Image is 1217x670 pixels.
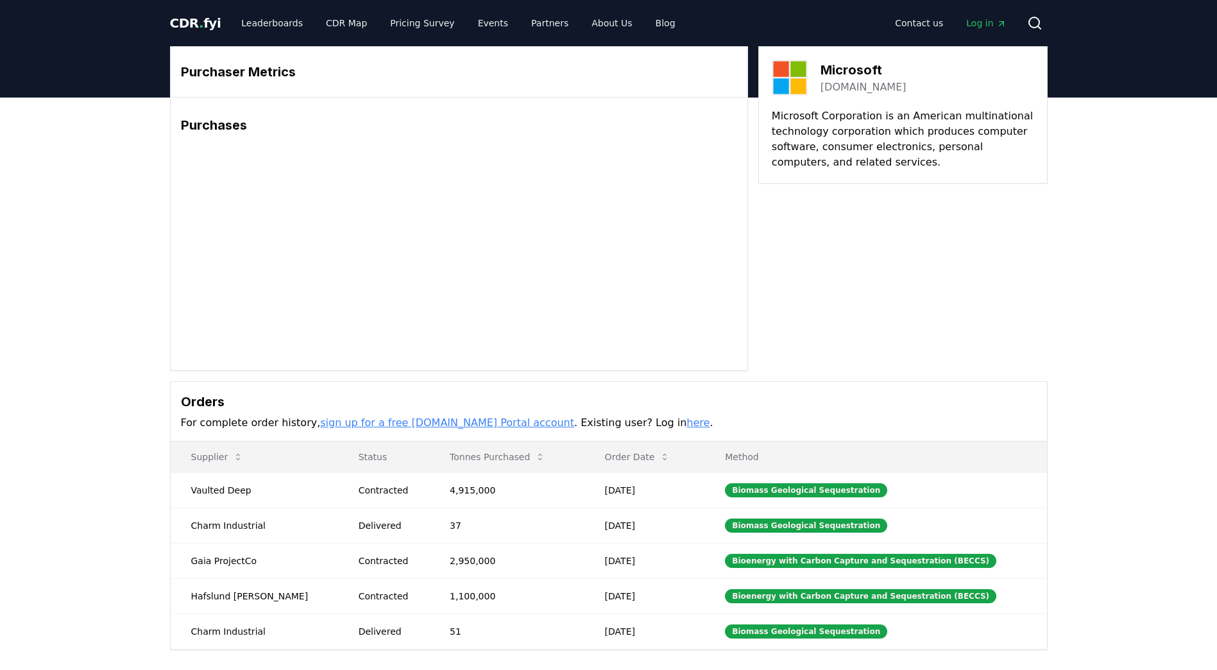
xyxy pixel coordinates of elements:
[359,590,419,603] div: Contracted
[231,12,685,35] nav: Main
[171,578,338,614] td: Hafslund [PERSON_NAME]
[725,554,996,568] div: Bioenergy with Carbon Capture and Sequestration (BECCS)
[725,483,887,497] div: Biomass Geological Sequestration
[584,472,705,508] td: [DATE]
[380,12,464,35] a: Pricing Survey
[584,508,705,543] td: [DATE]
[584,543,705,578] td: [DATE]
[171,543,338,578] td: Gaia ProjectCo
[181,444,254,470] button: Supplier
[725,624,887,639] div: Biomass Geological Sequestration
[199,15,203,31] span: .
[359,625,419,638] div: Delivered
[181,392,1037,411] h3: Orders
[772,60,808,96] img: Microsoft-logo
[181,415,1037,431] p: For complete order history, . Existing user? Log in .
[171,472,338,508] td: Vaulted Deep
[645,12,686,35] a: Blog
[181,62,737,82] h3: Purchaser Metrics
[956,12,1016,35] a: Log in
[429,614,584,649] td: 51
[171,508,338,543] td: Charm Industrial
[725,589,996,603] div: Bioenergy with Carbon Capture and Sequestration (BECCS)
[885,12,1016,35] nav: Main
[359,519,419,532] div: Delivered
[468,12,518,35] a: Events
[686,417,710,429] a: here
[429,472,584,508] td: 4,915,000
[821,80,906,95] a: [DOMAIN_NAME]
[725,519,887,533] div: Biomass Geological Sequestration
[595,444,681,470] button: Order Date
[821,60,906,80] h3: Microsoft
[181,116,737,135] h3: Purchases
[359,554,419,567] div: Contracted
[584,614,705,649] td: [DATE]
[715,451,1036,463] p: Method
[348,451,419,463] p: Status
[359,484,419,497] div: Contracted
[429,508,584,543] td: 37
[521,12,579,35] a: Partners
[581,12,642,35] a: About Us
[231,12,313,35] a: Leaderboards
[584,578,705,614] td: [DATE]
[170,14,221,32] a: CDR.fyi
[885,12,953,35] a: Contact us
[966,17,1006,30] span: Log in
[439,444,556,470] button: Tonnes Purchased
[320,417,574,429] a: sign up for a free [DOMAIN_NAME] Portal account
[429,543,584,578] td: 2,950,000
[429,578,584,614] td: 1,100,000
[171,614,338,649] td: Charm Industrial
[772,108,1034,170] p: Microsoft Corporation is an American multinational technology corporation which produces computer...
[316,12,377,35] a: CDR Map
[170,15,221,31] span: CDR fyi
